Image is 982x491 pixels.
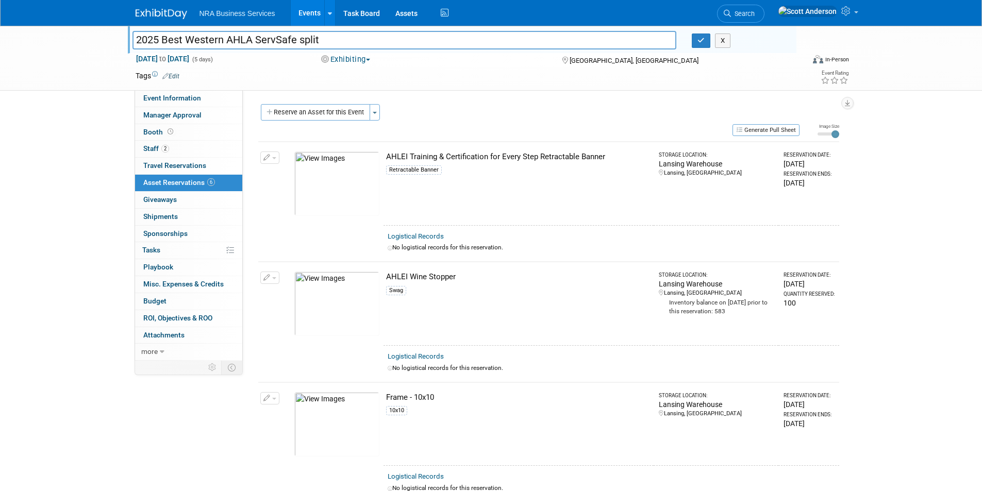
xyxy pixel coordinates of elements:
div: Lansing, [GEOGRAPHIC_DATA] [659,410,775,418]
a: more [135,344,242,360]
td: Personalize Event Tab Strip [204,361,222,374]
span: Misc. Expenses & Credits [143,280,224,288]
span: (5 days) [191,56,213,63]
div: AHLEI Wine Stopper [386,272,650,282]
div: Lansing Warehouse [659,159,775,169]
a: Event Information [135,90,242,107]
div: Reservation Ends: [784,411,835,418]
span: Tasks [142,246,160,254]
a: Shipments [135,209,242,225]
a: Booth [135,124,242,141]
div: Quantity Reserved: [784,291,835,298]
div: Image Size [818,123,839,129]
div: [DATE] [784,418,835,429]
div: Storage Location: [659,151,775,159]
button: Reserve an Asset for this Event [261,104,370,121]
div: Lansing, [GEOGRAPHIC_DATA] [659,289,775,297]
img: Format-Inperson.png [813,55,823,63]
div: Reservation Date: [784,272,835,279]
a: Tasks [135,242,242,259]
a: Staff2 [135,141,242,157]
img: ExhibitDay [136,9,187,19]
a: Edit [162,73,179,80]
span: Playbook [143,263,173,271]
a: ROI, Objectives & ROO [135,310,242,327]
span: 2 [161,145,169,153]
div: Storage Location: [659,392,775,399]
span: Budget [143,297,167,305]
a: Search [717,5,764,23]
div: 100 [784,298,835,308]
div: Reservation Date: [784,151,835,159]
span: Manager Approval [143,111,202,119]
span: [GEOGRAPHIC_DATA], [GEOGRAPHIC_DATA] [570,57,698,64]
a: Logistical Records [388,352,444,360]
span: more [141,347,158,355]
div: Storage Location: [659,272,775,279]
a: Playbook [135,259,242,276]
span: Search [731,10,755,18]
div: [DATE] [784,279,835,289]
span: Travel Reservations [143,161,206,170]
button: Generate Pull Sheet [733,124,800,136]
a: Budget [135,293,242,310]
span: NRA Business Services [199,9,275,18]
span: Asset Reservations [143,178,215,187]
img: View Images [294,272,379,336]
span: Giveaways [143,195,177,204]
button: Exhibiting [318,54,374,65]
div: No logistical records for this reservation. [388,364,835,373]
a: Misc. Expenses & Credits [135,276,242,293]
span: Booth not reserved yet [165,128,175,136]
div: No logistical records for this reservation. [388,243,835,252]
td: Tags [136,71,179,81]
span: [DATE] [DATE] [136,54,190,63]
a: Logistical Records [388,472,444,480]
div: Inventory balance on [DATE] prior to this reservation: 583 [659,297,775,316]
a: Logistical Records [388,232,444,240]
div: Swag [386,286,406,295]
div: Retractable Banner [386,165,442,175]
div: [DATE] [784,399,835,410]
div: [DATE] [784,159,835,169]
div: 10x10 [386,406,407,415]
span: ROI, Objectives & ROO [143,314,212,322]
span: Attachments [143,331,185,339]
div: Lansing Warehouse [659,279,775,289]
div: Event Rating [821,71,848,76]
img: Scott Anderson [778,6,837,17]
button: X [715,33,731,48]
span: Shipments [143,212,178,221]
span: 6 [207,178,215,186]
img: View Images [294,151,379,216]
span: Sponsorships [143,229,188,238]
div: In-Person [825,56,849,63]
div: Frame - 10x10 [386,392,650,403]
a: Giveaways [135,192,242,208]
span: to [158,55,168,63]
a: Sponsorships [135,226,242,242]
span: Staff [143,144,169,153]
td: Toggle Event Tabs [221,361,242,374]
div: [DATE] [784,178,835,188]
div: Reservation Ends: [784,171,835,178]
a: Attachments [135,327,242,344]
div: Reservation Date: [784,392,835,399]
a: Manager Approval [135,107,242,124]
a: Travel Reservations [135,158,242,174]
div: Event Format [743,54,850,69]
div: Lansing, [GEOGRAPHIC_DATA] [659,169,775,177]
span: Booth [143,128,175,136]
span: Event Information [143,94,201,102]
div: AHLEI Training & Certification for Every Step Retractable Banner [386,151,650,162]
div: Lansing Warehouse [659,399,775,410]
a: Asset Reservations6 [135,175,242,191]
img: View Images [294,392,379,456]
